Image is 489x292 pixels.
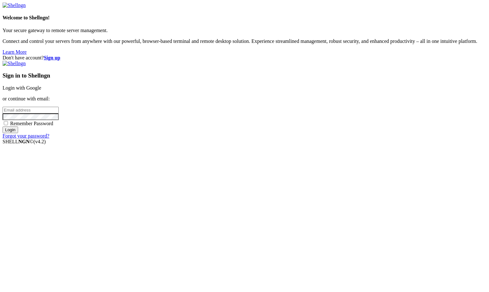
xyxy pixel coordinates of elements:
a: Forgot your password? [3,133,49,139]
b: NGN [18,139,30,144]
img: Shellngn [3,3,26,8]
p: Your secure gateway to remote server management. [3,28,486,33]
h4: Welcome to Shellngn! [3,15,486,21]
div: Don't have account? [3,55,486,61]
a: Sign up [44,55,60,60]
input: Remember Password [4,121,8,125]
span: 4.2.0 [34,139,46,144]
input: Login [3,126,18,133]
p: or continue with email: [3,96,486,102]
p: Connect and control your servers from anywhere with our powerful, browser-based terminal and remo... [3,38,486,44]
a: Learn More [3,49,27,55]
input: Email address [3,107,59,113]
span: SHELL © [3,139,46,144]
h3: Sign in to Shellngn [3,72,486,79]
a: Login with Google [3,85,41,91]
span: Remember Password [10,121,53,126]
img: Shellngn [3,61,26,66]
